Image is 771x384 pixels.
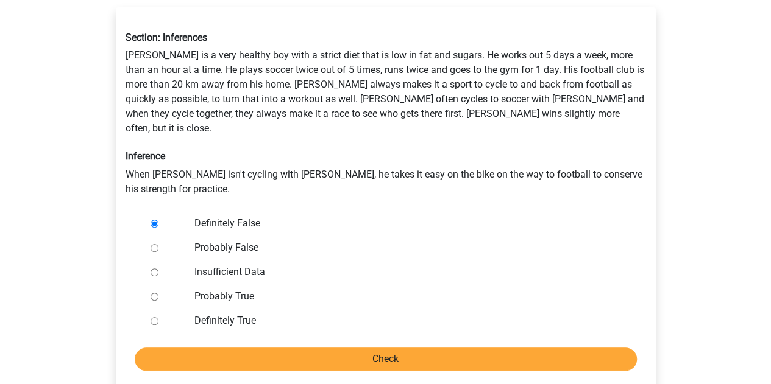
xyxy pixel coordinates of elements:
label: Insufficient Data [194,265,616,279]
label: Probably True [194,289,616,304]
h6: Section: Inferences [126,32,646,43]
div: [PERSON_NAME] is a very healthy boy with a strict diet that is low in fat and sugars. He works ou... [116,22,655,206]
label: Probably False [194,240,616,255]
input: Check [135,347,637,371]
h6: Inference [126,150,646,162]
label: Definitely False [194,216,616,231]
label: Definitely True [194,313,616,328]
